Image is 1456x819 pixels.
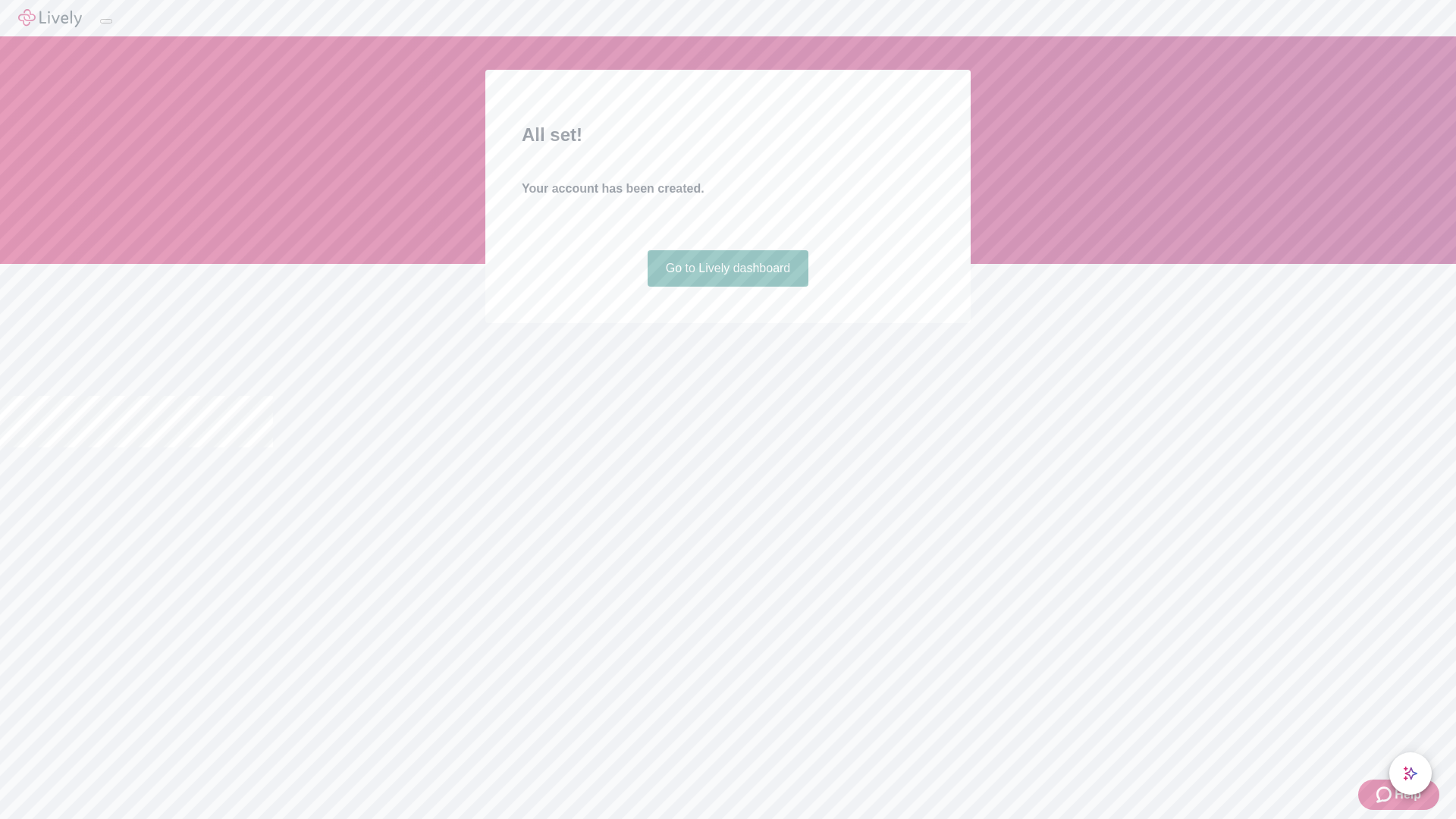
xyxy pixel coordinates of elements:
[522,180,934,198] h4: Your account has been created.
[522,121,934,149] h2: All set!
[1376,786,1395,804] svg: Zendesk support icon
[1389,752,1432,795] button: chat
[18,9,82,27] img: Lively
[1403,766,1418,781] svg: Lively AI Assistant
[1358,780,1439,810] button: Zendesk support iconHelp
[100,19,112,24] button: Log out
[648,250,809,287] a: Go to Lively dashboard
[1395,786,1421,804] span: Help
